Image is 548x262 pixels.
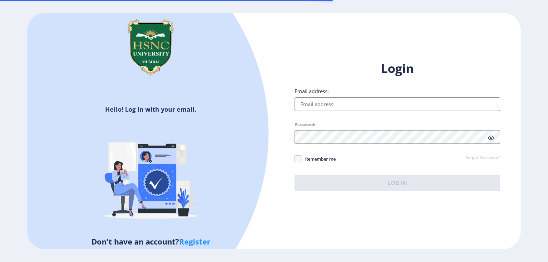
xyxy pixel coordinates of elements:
input: Email address [295,97,500,111]
h1: Login [295,60,500,77]
a: Register [179,236,210,247]
button: Log In [295,175,500,191]
span: Remember me [301,155,336,163]
h5: Don't have an account? [33,236,269,247]
label: Password: [295,122,315,127]
label: Email address: [295,88,329,95]
a: Forgot Password? [466,155,500,161]
img: Verified-rafiki.svg [91,116,211,236]
img: hsnc.png [116,13,185,82]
